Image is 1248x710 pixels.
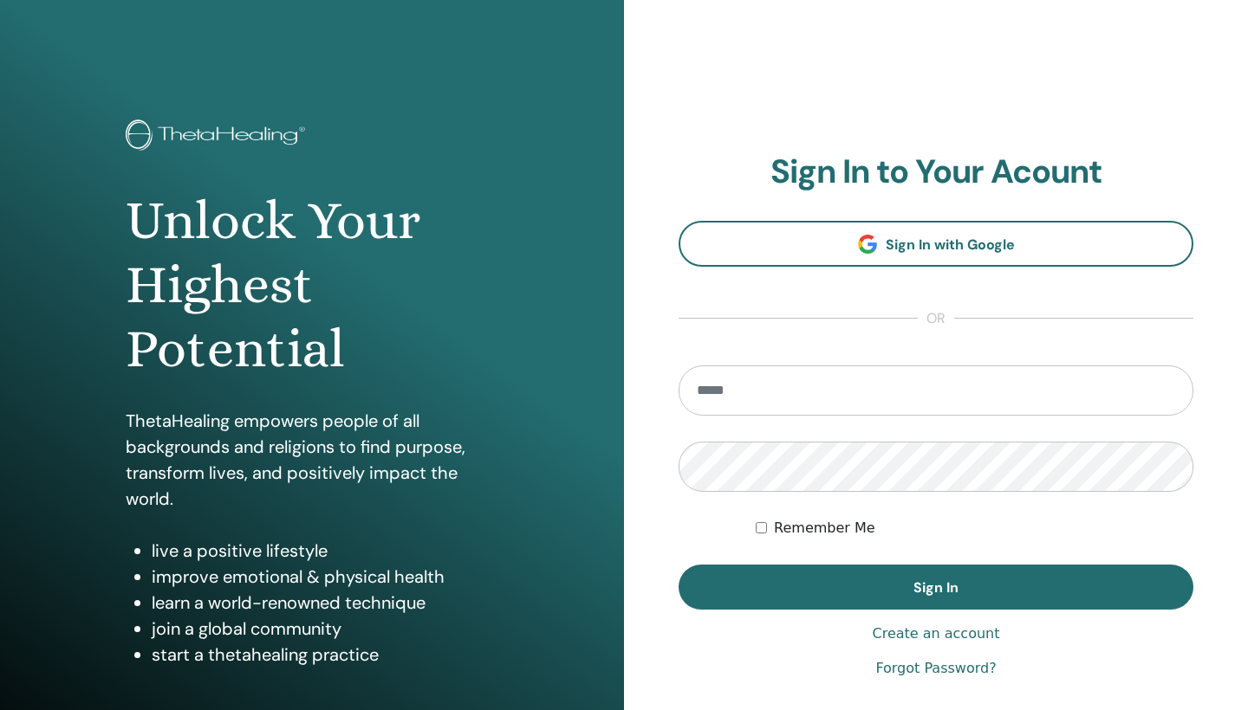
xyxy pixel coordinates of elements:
span: Sign In [913,578,959,597]
p: ThetaHealing empowers people of all backgrounds and religions to find purpose, transform lives, a... [126,408,498,512]
h1: Unlock Your Highest Potential [126,189,498,382]
label: Remember Me [774,518,875,539]
h2: Sign In to Your Acount [679,152,1193,192]
a: Create an account [872,623,999,644]
a: Forgot Password? [875,658,996,679]
span: or [918,308,954,329]
li: join a global community [152,616,498,642]
button: Sign In [679,565,1193,610]
li: live a positive lifestyle [152,538,498,564]
a: Sign In with Google [679,221,1193,267]
li: learn a world-renowned technique [152,590,498,616]
span: Sign In with Google [886,236,1015,254]
li: start a thetahealing practice [152,642,498,668]
li: improve emotional & physical health [152,564,498,590]
div: Keep me authenticated indefinitely or until I manually logout [756,518,1193,539]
